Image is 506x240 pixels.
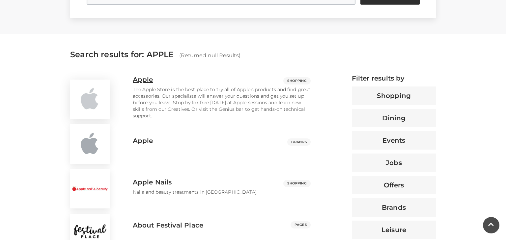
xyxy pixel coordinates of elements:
[65,164,316,208] a: Apple Nails Shopping Nails and beauty treatments in [GEOGRAPHIC_DATA].
[65,74,316,119] a: Apple Shopping The Apple Store is the best place to try all of Apple's products and find great ac...
[352,86,436,105] button: Shopping
[283,180,311,187] span: Shopping
[133,137,153,145] h3: Apple
[352,74,436,82] h4: Filter results by
[133,76,153,84] h3: Apple
[70,50,174,59] span: Search results for: APPLE
[352,198,436,217] button: Brands
[133,178,172,186] h3: Apple Nails
[65,119,316,164] a: Apple Brands
[133,221,203,229] h3: About Festival Place
[287,138,311,146] span: Brands
[352,109,436,127] button: Dining
[133,86,311,119] p: The Apple Store is the best place to try all of Apple's products and find great accessories. Our ...
[291,221,311,228] span: PAGES
[133,189,311,195] p: Nails and beauty treatments in [GEOGRAPHIC_DATA].
[352,221,436,239] button: Leisure
[352,176,436,194] button: Offers
[283,77,311,84] span: Shopping
[352,154,436,172] button: Jobs
[352,131,436,150] button: Events
[179,52,240,59] span: (Returned null Results)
